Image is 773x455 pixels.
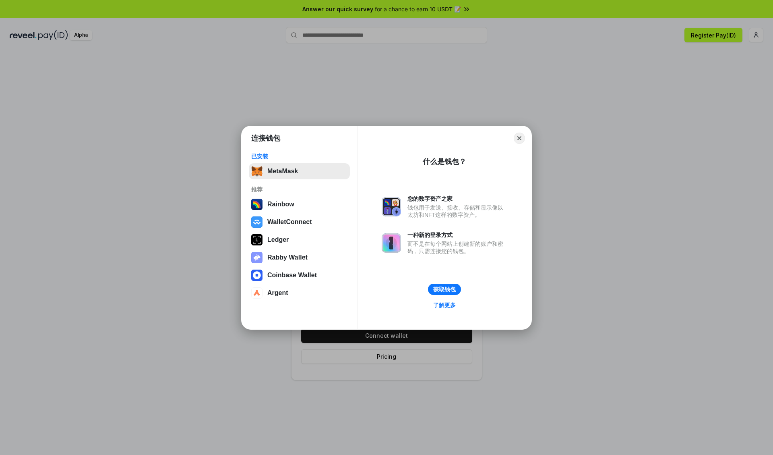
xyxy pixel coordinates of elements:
[251,287,262,299] img: svg+xml,%3Csvg%20width%3D%2228%22%20height%3D%2228%22%20viewBox%3D%220%200%2028%2028%22%20fill%3D...
[433,301,456,309] div: 了解更多
[267,236,289,243] div: Ledger
[249,249,350,266] button: Rabby Wallet
[267,289,288,297] div: Argent
[249,196,350,212] button: Rainbow
[423,157,466,166] div: 什么是钱包？
[251,153,347,160] div: 已安装
[251,166,262,177] img: svg+xml,%3Csvg%20fill%3D%22none%22%20height%3D%2233%22%20viewBox%3D%220%200%2035%2033%22%20width%...
[249,285,350,301] button: Argent
[428,284,461,295] button: 获取钱包
[407,204,507,218] div: 钱包用于发送、接收、存储和显示像以太坊和NFT这样的数字资产。
[251,186,347,193] div: 推荐
[407,231,507,239] div: 一种新的登录方式
[428,300,461,310] a: 了解更多
[251,270,262,281] img: svg+xml,%3Csvg%20width%3D%2228%22%20height%3D%2228%22%20viewBox%3D%220%200%2028%2028%22%20fill%3D...
[514,133,525,144] button: Close
[249,232,350,248] button: Ledger
[267,218,312,226] div: WalletConnect
[267,201,294,208] div: Rainbow
[251,252,262,263] img: svg+xml,%3Csvg%20xmlns%3D%22http%3A%2F%2Fwww.w3.org%2F2000%2Fsvg%22%20fill%3D%22none%22%20viewBox...
[251,199,262,210] img: svg+xml,%3Csvg%20width%3D%22120%22%20height%3D%22120%22%20viewBox%3D%220%200%20120%20120%22%20fil...
[249,214,350,230] button: WalletConnect
[382,197,401,216] img: svg+xml,%3Csvg%20xmlns%3D%22http%3A%2F%2Fwww.w3.org%2F2000%2Fsvg%22%20fill%3D%22none%22%20viewBox...
[249,163,350,179] button: MetaMask
[407,240,507,255] div: 而不是在每个网站上创建新的账户和密码，只需连接您的钱包。
[267,168,298,175] div: MetaMask
[267,254,308,261] div: Rabby Wallet
[407,195,507,202] div: 您的数字资产之家
[382,233,401,253] img: svg+xml,%3Csvg%20xmlns%3D%22http%3A%2F%2Fwww.w3.org%2F2000%2Fsvg%22%20fill%3D%22none%22%20viewBox...
[433,286,456,293] div: 获取钱包
[251,216,262,228] img: svg+xml,%3Csvg%20width%3D%2228%22%20height%3D%2228%22%20viewBox%3D%220%200%2028%2028%22%20fill%3D...
[251,133,280,143] h1: 连接钱包
[251,234,262,245] img: svg+xml,%3Csvg%20xmlns%3D%22http%3A%2F%2Fwww.w3.org%2F2000%2Fsvg%22%20width%3D%2228%22%20height%3...
[267,272,317,279] div: Coinbase Wallet
[249,267,350,283] button: Coinbase Wallet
